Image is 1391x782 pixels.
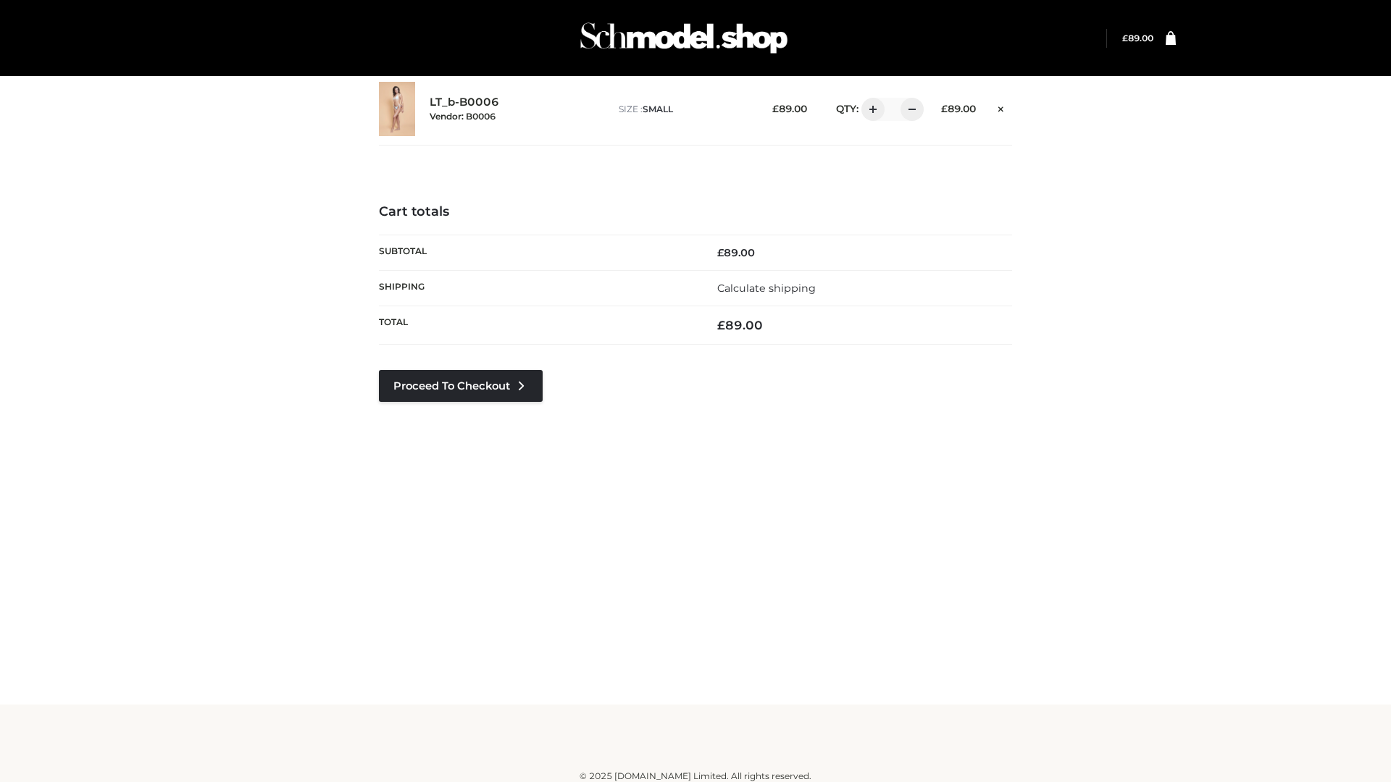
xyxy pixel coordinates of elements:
span: £ [717,246,724,259]
bdi: 89.00 [1122,33,1153,43]
bdi: 89.00 [717,318,763,332]
a: Calculate shipping [717,282,816,295]
a: Proceed to Checkout [379,370,543,402]
span: £ [941,103,948,114]
th: Shipping [379,270,695,306]
span: £ [772,103,779,114]
th: Subtotal [379,235,695,270]
span: £ [1122,33,1128,43]
div: QTY: [822,98,919,121]
span: SMALL [643,104,673,114]
p: size : [619,103,750,116]
a: £89.00 [1122,33,1153,43]
bdi: 89.00 [717,246,755,259]
span: £ [717,318,725,332]
img: LT_b-B0006 - SMALL [379,82,415,136]
a: Remove this item [990,98,1012,117]
small: Vendor: B0006 [430,111,496,122]
a: LT_b-B0006 [430,96,499,109]
h4: Cart totals [379,204,1012,220]
th: Total [379,306,695,345]
img: Schmodel Admin 964 [575,9,793,67]
bdi: 89.00 [772,103,807,114]
bdi: 89.00 [941,103,976,114]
